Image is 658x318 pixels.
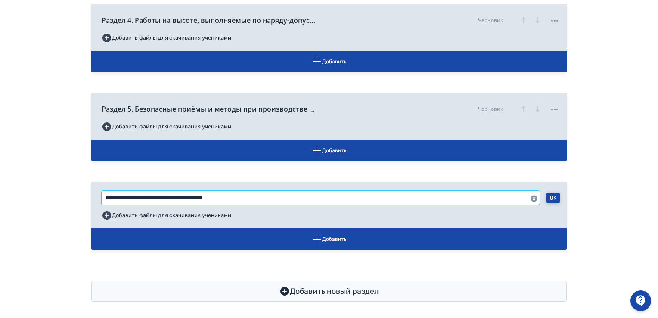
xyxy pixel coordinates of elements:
[102,104,317,114] span: Раздел 5. Безопасные приёмы и методы при производстве специальных работ на высоте
[102,31,231,45] button: Добавить файлы для скачивания учениками
[546,193,560,203] button: OK
[102,15,317,25] span: Раздел 4. Работы на высоте, выполняемые по наряду-допуску
[102,209,231,222] button: Добавить файлы для скачивания учениками
[91,140,567,161] button: Добавить
[91,281,567,302] button: Добавить новый раздел
[91,228,567,250] button: Добавить
[478,16,503,24] div: Черновик
[91,51,567,72] button: Добавить
[478,105,503,113] div: Черновик
[102,120,231,134] button: Добавить файлы для скачивания учениками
